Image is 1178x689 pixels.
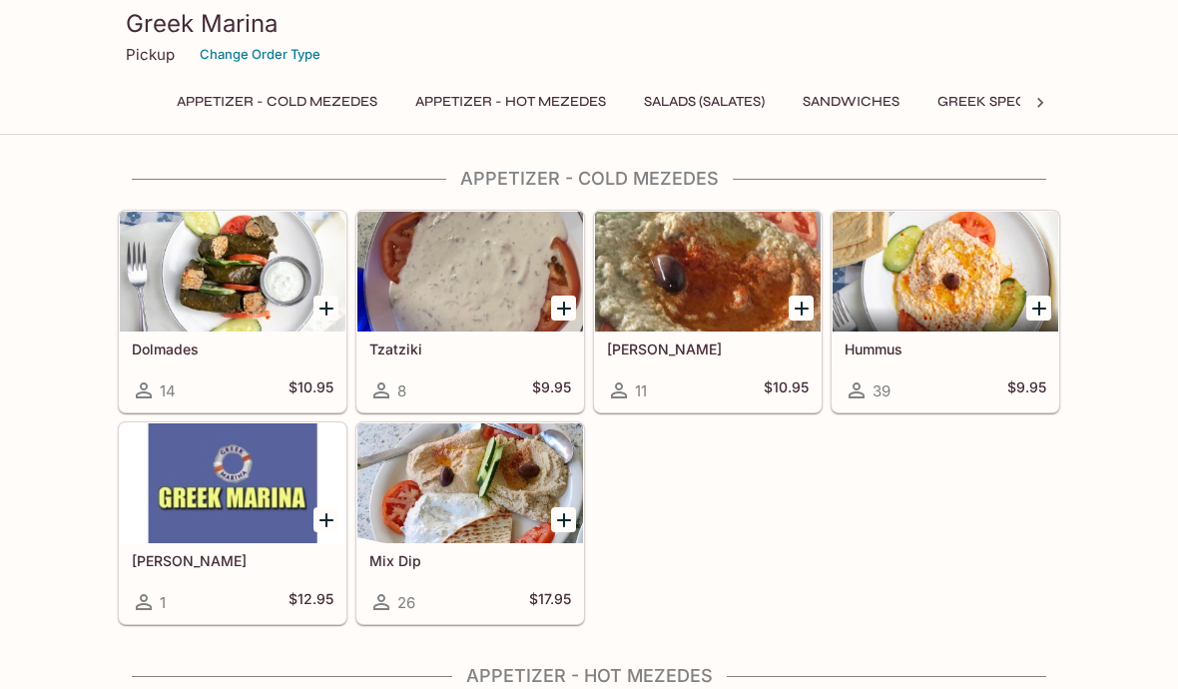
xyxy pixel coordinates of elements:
button: Appetizer - Hot Mezedes [404,88,617,116]
a: Mix Dip26$17.95 [356,422,584,624]
h5: Tzatziki [369,341,571,357]
button: Add Tamara Salata [313,507,338,532]
button: Sandwiches [792,88,910,116]
div: Tamara Salata [120,423,345,543]
span: 11 [635,381,647,400]
h4: Appetizer - Hot Mezedes [118,665,1060,687]
button: Greek Specialties [926,88,1086,116]
div: Tzatziki [357,212,583,332]
h5: $9.95 [532,378,571,402]
h5: Mix Dip [369,552,571,569]
h5: Dolmades [132,341,333,357]
div: Mix Dip [357,423,583,543]
button: Salads (Salates) [633,88,776,116]
a: Dolmades14$10.95 [119,211,346,412]
a: Tzatziki8$9.95 [356,211,584,412]
a: [PERSON_NAME]11$10.95 [594,211,822,412]
button: Change Order Type [191,39,329,70]
h5: Hummus [845,341,1046,357]
div: Dolmades [120,212,345,332]
span: 8 [397,381,406,400]
h5: [PERSON_NAME] [132,552,333,569]
a: [PERSON_NAME]1$12.95 [119,422,346,624]
button: Add Baba Ghanouj [789,296,814,321]
button: Appetizer - Cold Mezedes [166,88,388,116]
h5: $10.95 [289,378,333,402]
button: Add Tzatziki [551,296,576,321]
a: Hummus39$9.95 [832,211,1059,412]
h5: $9.95 [1007,378,1046,402]
button: Add Mix Dip [551,507,576,532]
h5: [PERSON_NAME] [607,341,809,357]
button: Add Dolmades [313,296,338,321]
div: Hummus [833,212,1058,332]
button: Add Hummus [1026,296,1051,321]
h5: $12.95 [289,590,333,614]
span: 39 [873,381,890,400]
h3: Greek Marina [126,8,1052,39]
span: 26 [397,593,415,612]
span: 14 [160,381,176,400]
span: 1 [160,593,166,612]
h5: $17.95 [529,590,571,614]
h5: $10.95 [764,378,809,402]
h4: Appetizer - Cold Mezedes [118,168,1060,190]
div: Baba Ghanouj [595,212,821,332]
p: Pickup [126,45,175,64]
